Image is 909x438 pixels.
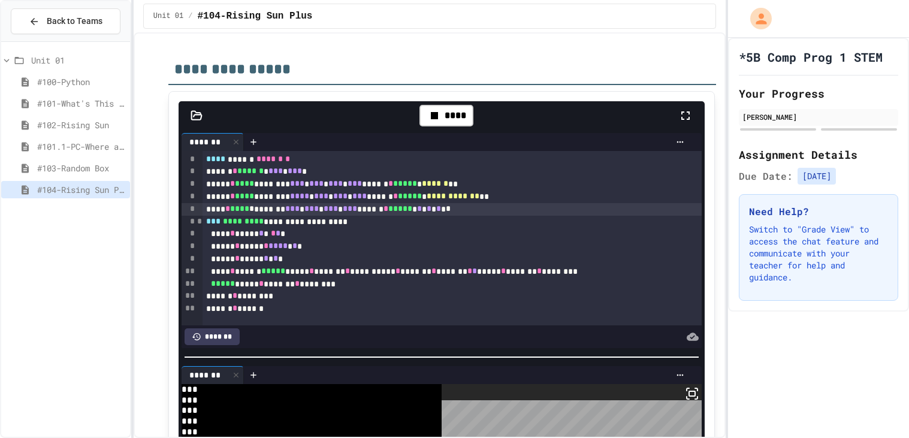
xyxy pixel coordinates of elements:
h1: *5B Comp Prog 1 STEM [739,49,883,65]
div: My Account [738,5,775,32]
div: [PERSON_NAME] [742,111,895,122]
h2: Your Progress [739,85,898,102]
span: #101-What's This ?? [37,97,125,110]
span: / [188,11,192,21]
button: Back to Teams [11,8,120,34]
h3: Need Help? [749,204,888,219]
h2: Assignment Details [739,146,898,163]
span: #104-Rising Sun Plus [197,9,312,23]
span: Back to Teams [47,15,102,28]
span: #102-Rising Sun [37,119,125,131]
p: Switch to "Grade View" to access the chat feature and communicate with your teacher for help and ... [749,223,888,283]
span: Due Date: [739,169,793,183]
span: #104-Rising Sun Plus [37,183,125,196]
span: #103-Random Box [37,162,125,174]
span: [DATE] [798,168,836,185]
span: Unit 01 [153,11,183,21]
span: #101.1-PC-Where am I? [37,140,125,153]
span: #100-Python [37,75,125,88]
span: Unit 01 [31,54,125,67]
